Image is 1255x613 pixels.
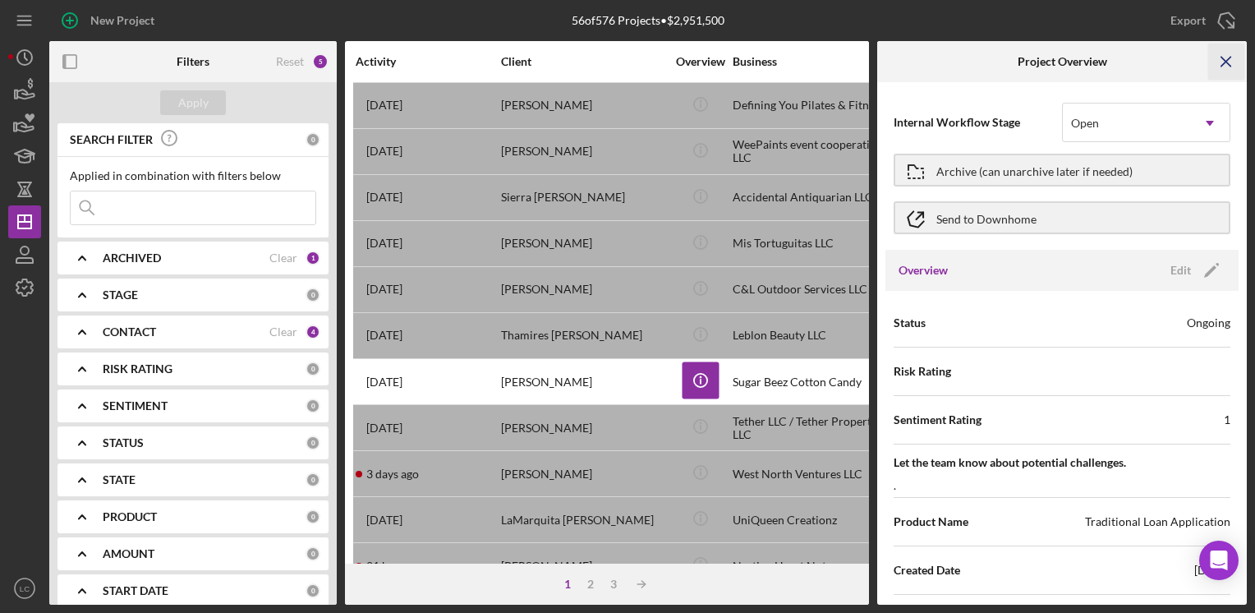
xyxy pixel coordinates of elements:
[501,498,665,542] div: LaMarquita [PERSON_NAME]
[20,584,30,593] text: LC
[501,452,665,495] div: [PERSON_NAME]
[733,406,897,449] div: Tether LLC / Tether Properties LLC
[501,130,665,173] div: [PERSON_NAME]
[312,53,329,70] div: 5
[733,222,897,265] div: Mis Tortuguitas LLC
[733,544,897,588] div: Nesting Heart Notary
[306,362,320,376] div: 0
[1187,315,1230,331] div: Ongoing
[49,4,171,37] button: New Project
[90,4,154,37] div: New Project
[733,176,897,219] div: Accidental Antiquarian LLC
[501,268,665,311] div: [PERSON_NAME]
[1224,412,1230,428] div: 1
[894,514,968,530] span: Product Name
[1170,4,1206,37] div: Export
[1018,55,1107,68] b: Project Overview
[501,222,665,265] div: [PERSON_NAME]
[501,406,665,449] div: [PERSON_NAME]
[669,55,731,68] div: Overview
[103,436,144,449] b: STATUS
[306,436,320,450] div: 0
[103,547,154,560] b: AMOUNT
[894,562,960,578] span: Created Date
[356,55,499,68] div: Activity
[733,452,897,495] div: West North Ventures LLC
[501,55,665,68] div: Client
[1170,258,1191,283] div: Edit
[306,251,320,265] div: 1
[894,477,896,494] div: .
[103,325,156,339] b: CONTACT
[366,283,402,296] time: 2025-08-18 15:33
[733,314,897,357] div: Leblon Beauty LLC
[602,578,625,591] div: 3
[177,55,209,68] b: Filters
[501,544,665,588] div: [PERSON_NAME]
[276,55,304,68] div: Reset
[366,329,402,342] time: 2025-08-15 21:09
[306,509,320,524] div: 0
[306,472,320,487] div: 0
[366,422,402,435] time: 2025-08-14 21:06
[894,154,1230,187] button: Archive (can unarchive later if needed)
[306,399,320,413] div: 0
[733,498,897,542] div: UniQueen Creationz
[501,360,665,403] div: [PERSON_NAME]
[103,473,136,486] b: STATE
[366,237,402,250] time: 2025-08-26 15:30
[899,262,948,279] h3: Overview
[1161,258,1225,283] button: Edit
[306,288,320,302] div: 0
[1154,4,1247,37] button: Export
[306,546,320,561] div: 0
[366,468,419,481] time: 2025-08-25 16:16
[733,55,897,68] div: Business
[366,514,402,527] time: 2025-08-12 21:00
[103,288,138,302] b: STAGE
[894,114,1062,131] span: Internal Workflow Stage
[269,251,297,265] div: Clear
[936,155,1133,185] div: Archive (can unarchive later if needed)
[556,578,579,591] div: 1
[366,99,402,112] time: 2025-08-26 14:57
[894,363,951,380] span: Risk Rating
[70,169,316,182] div: Applied in combination with filters below
[894,412,981,428] span: Sentiment Rating
[733,360,897,403] div: Sugar Beez Cotton Candy
[733,268,897,311] div: C&L Outdoor Services LLC
[572,14,724,27] div: 56 of 576 Projects • $2,951,500
[579,578,602,591] div: 2
[306,583,320,598] div: 0
[306,325,320,339] div: 4
[103,251,161,265] b: ARCHIVED
[366,145,402,158] time: 2025-08-22 22:10
[1199,541,1239,580] div: Open Intercom Messenger
[501,84,665,127] div: [PERSON_NAME]
[178,90,209,115] div: Apply
[894,454,1230,471] span: Let the team know about potential challenges.
[501,176,665,219] div: Sierra [PERSON_NAME]
[103,510,157,523] b: PRODUCT
[894,201,1230,234] button: Send to Downhome
[733,84,897,127] div: Defining You Pilates & Fitness
[733,130,897,173] div: WeePaints event cooperative LLC
[8,572,41,605] button: LC
[501,314,665,357] div: Thamires [PERSON_NAME]
[1085,514,1230,530] div: Traditional Loan Application
[269,325,297,339] div: Clear
[306,132,320,147] div: 0
[103,399,168,413] b: SENTIMENT
[366,560,432,573] time: 2025-08-27 22:54
[366,191,402,204] time: 2025-08-22 23:55
[366,376,402,389] time: 2025-08-22 13:23
[103,362,172,376] b: RISK RATING
[894,315,926,331] span: Status
[1194,562,1230,578] div: [DATE]
[1071,117,1099,130] div: Open
[103,584,168,597] b: START DATE
[936,203,1037,233] div: Send to Downhome
[70,133,153,146] b: SEARCH FILTER
[160,90,226,115] button: Apply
